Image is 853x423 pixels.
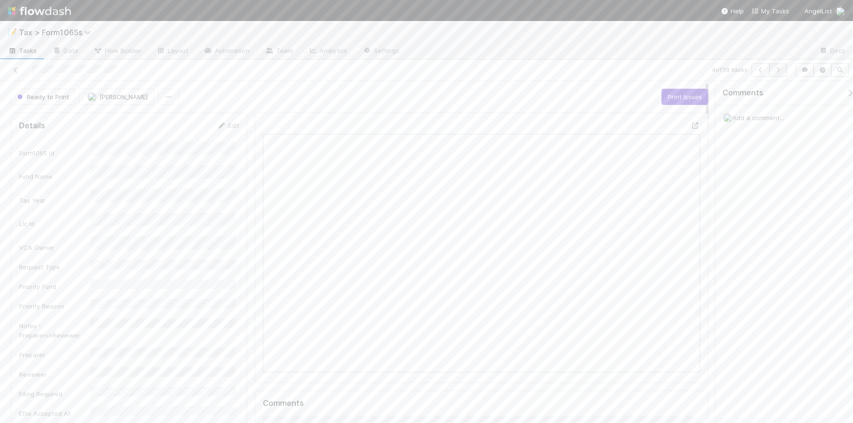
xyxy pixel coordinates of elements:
[8,46,37,55] span: Tasks
[19,172,90,181] div: Fund Name
[662,89,708,105] button: Print Issues
[712,65,748,74] span: 4 of 38 tasks
[19,196,90,205] div: Tax Year
[19,243,90,252] div: VCA Owner
[8,28,17,36] span: 📝
[100,93,148,101] span: [PERSON_NAME]
[19,409,90,418] div: Efile Accepted At
[752,6,789,16] a: My Tasks
[804,7,832,15] span: AngelList
[86,44,149,59] a: Flow Builder
[93,46,141,55] span: Flow Builder
[19,301,90,311] div: Priority Reason
[19,321,90,340] div: Notes - Preparer<>Reviewer
[812,44,853,59] a: Docs
[19,389,90,399] div: Filing Required
[196,44,257,59] a: Automation
[11,89,75,105] button: Ready to Print
[733,114,784,122] span: Add a comment...
[723,113,733,123] img: avatar_45ea4894-10ca-450f-982d-dabe3bd75b0b.png
[263,134,700,372] iframe: To enrich screen reader interactions, please activate Accessibility in Grammarly extension settings
[836,7,845,16] img: avatar_45ea4894-10ca-450f-982d-dabe3bd75b0b.png
[19,219,90,228] div: Llc Id
[45,44,86,59] a: Data
[19,370,90,379] div: Reviewer
[79,89,154,105] button: [PERSON_NAME]
[19,282,90,291] div: Priority Fund
[257,44,301,59] a: Team
[149,44,196,59] a: Layout
[217,122,239,129] a: Edit
[87,92,97,102] img: avatar_e41e7ae5-e7d9-4d8d-9f56-31b0d7a2f4fd.png
[19,148,90,158] div: Form1065 Id
[19,350,90,360] div: Preparer
[19,121,45,131] h5: Details
[19,262,90,272] div: Request Type
[301,44,355,59] a: Analytics
[263,399,700,408] h5: Comments
[723,88,763,98] span: Comments
[721,6,744,16] div: Help
[19,28,96,37] span: Tax > Form1065s
[8,3,71,19] img: logo-inverted-e16ddd16eac7371096b0.svg
[752,7,789,15] span: My Tasks
[15,93,69,101] span: Ready to Print
[355,44,407,59] a: Settings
